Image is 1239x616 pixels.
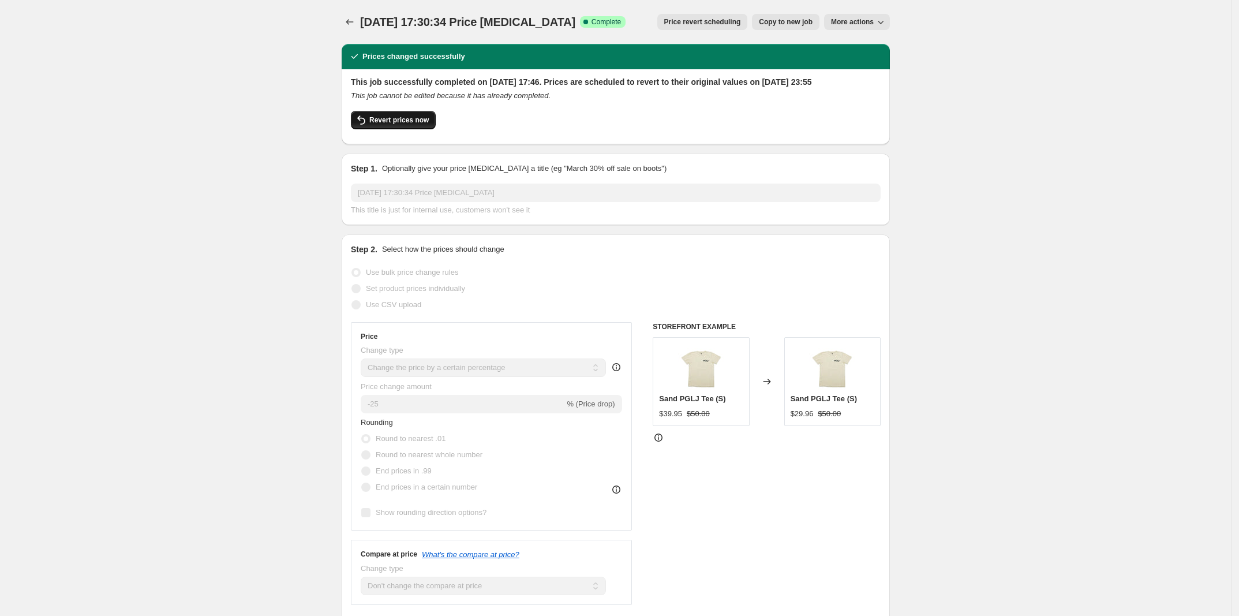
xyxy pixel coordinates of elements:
[351,91,551,100] i: This job cannot be edited because it has already completed.
[351,163,377,174] h2: Step 1.
[351,76,881,88] h2: This job successfully completed on [DATE] 17:46. Prices are scheduled to revert to their original...
[366,300,421,309] span: Use CSV upload
[361,564,403,573] span: Change type
[831,17,874,27] span: More actions
[376,466,432,475] span: End prices in .99
[791,408,814,420] div: $29.96
[687,408,710,420] strike: $50.00
[361,550,417,559] h3: Compare at price
[376,483,477,491] span: End prices in a certain number
[361,395,564,413] input: -15
[351,206,530,214] span: This title is just for internal use, customers won't see it
[351,244,377,255] h2: Step 2.
[376,508,486,517] span: Show rounding direction options?
[361,332,377,341] h3: Price
[366,268,458,277] span: Use bulk price change rules
[759,17,813,27] span: Copy to new job
[657,14,748,30] button: Price revert scheduling
[362,51,465,62] h2: Prices changed successfully
[382,163,667,174] p: Optionally give your price [MEDICAL_DATA] a title (eg "March 30% off sale on boots")
[653,322,881,331] h6: STOREFRONT EXAMPLE
[369,115,429,125] span: Revert prices now
[366,284,465,293] span: Set product prices individually
[382,244,504,255] p: Select how the prices should change
[351,111,436,129] button: Revert prices now
[351,184,881,202] input: 30% off holiday sale
[824,14,890,30] button: More actions
[611,361,622,373] div: help
[818,408,841,420] strike: $50.00
[361,346,403,354] span: Change type
[659,394,725,403] span: Sand PGLJ Tee (S)
[361,418,393,427] span: Rounding
[659,408,682,420] div: $39.95
[342,14,358,30] button: Price change jobs
[567,400,615,408] span: % (Price drop)
[678,344,724,390] img: DSC08124_80x.webp
[360,16,575,28] span: [DATE] 17:30:34 Price [MEDICAL_DATA]
[752,14,819,30] button: Copy to new job
[592,17,621,27] span: Complete
[791,394,857,403] span: Sand PGLJ Tee (S)
[361,382,432,391] span: Price change amount
[422,550,519,559] button: What's the compare at price?
[376,434,446,443] span: Round to nearest .01
[809,344,855,390] img: DSC08124_80x.webp
[376,450,482,459] span: Round to nearest whole number
[664,17,741,27] span: Price revert scheduling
